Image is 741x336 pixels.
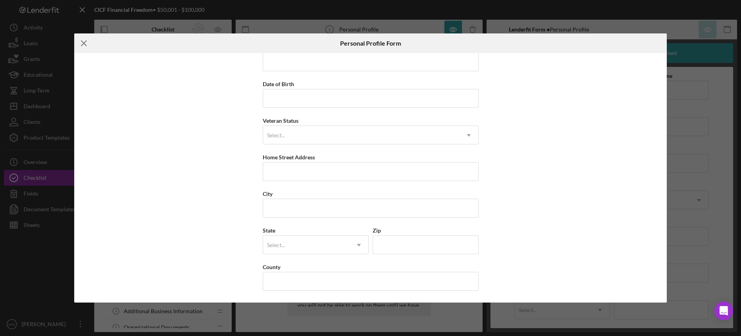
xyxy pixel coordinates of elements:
label: Date of Birth [263,81,294,87]
div: Select... [267,242,285,248]
label: County [263,264,280,270]
label: Home Street Address [263,154,315,161]
label: Zip [373,227,381,234]
div: Select... [267,132,285,138]
label: City [263,190,273,197]
h6: Personal Profile Form [340,40,401,47]
div: Open Intercom Messenger [714,301,733,320]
